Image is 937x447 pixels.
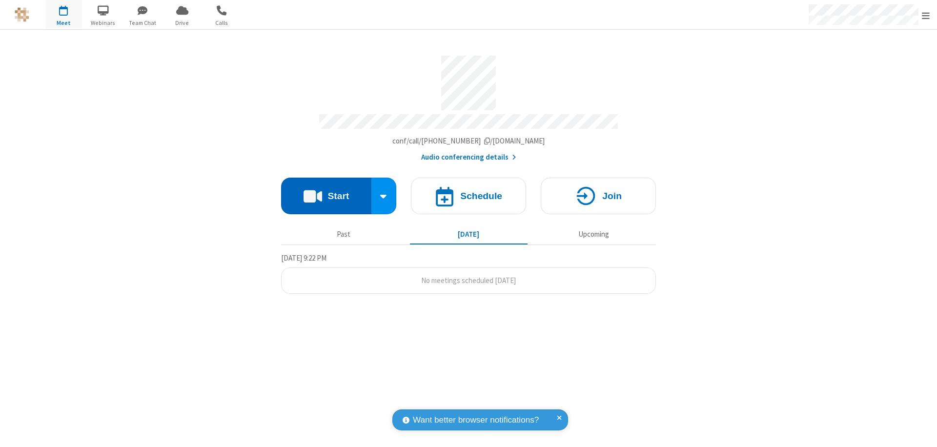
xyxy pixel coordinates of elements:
[281,252,656,294] section: Today's Meetings
[281,178,371,214] button: Start
[392,136,545,145] span: Copy my meeting room link
[541,178,656,214] button: Join
[281,253,326,263] span: [DATE] 9:22 PM
[421,152,516,163] button: Audio conferencing details
[421,276,516,285] span: No meetings scheduled [DATE]
[602,191,622,201] h4: Join
[285,225,403,244] button: Past
[327,191,349,201] h4: Start
[535,225,652,244] button: Upcoming
[124,19,161,27] span: Team Chat
[15,7,29,22] img: QA Selenium DO NOT DELETE OR CHANGE
[413,414,539,427] span: Want better browser notifications?
[204,19,240,27] span: Calls
[85,19,122,27] span: Webinars
[164,19,201,27] span: Drive
[281,48,656,163] section: Account details
[392,136,545,147] button: Copy my meeting room linkCopy my meeting room link
[411,178,526,214] button: Schedule
[460,191,502,201] h4: Schedule
[410,225,528,244] button: [DATE]
[371,178,397,214] div: Start conference options
[45,19,82,27] span: Meet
